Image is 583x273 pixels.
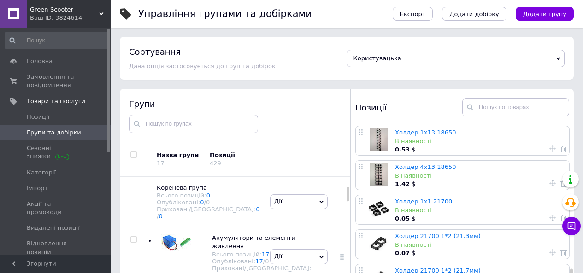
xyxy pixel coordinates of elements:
span: Позиції [27,113,49,121]
span: / [263,258,269,265]
a: Холдер 21700 1*2 (21,3мм) [395,232,481,239]
span: Користувацька [353,55,401,62]
span: Green-Scooter [30,6,99,14]
a: Видалити товар [560,145,567,153]
div: В наявності [395,172,565,180]
b: 0.07 [395,250,410,256]
div: 17 [157,160,165,167]
h1: Управління групами та добірками [138,8,312,19]
img: Акумулятори та елементи живлення [161,234,194,251]
span: Категорії [27,168,56,177]
div: Групи [129,98,341,110]
div: $ [395,145,565,154]
a: Холдер 1x1 21700 [395,198,452,205]
span: / [157,213,163,220]
a: Видалити товар [560,214,567,222]
span: Дії [274,253,282,260]
div: Ваш ID: 3824614 [30,14,111,22]
a: 0 [159,213,162,220]
div: В наявності [395,206,565,215]
span: Імпорт [27,184,48,192]
b: 1.42 [395,180,410,187]
div: Опубліковані: [157,199,261,206]
input: Пошук по групах [129,115,258,133]
span: Коренева група [157,184,207,191]
div: $ [395,215,565,223]
span: Експорт [400,11,426,17]
div: Назва групи [157,151,203,159]
div: 0 [265,258,269,265]
div: Опубліковані: [212,258,311,265]
a: 0 [206,192,210,199]
button: Додати добірку [442,7,506,21]
span: Головна [27,57,53,65]
div: $ [395,249,565,257]
span: Відновлення позицій [27,239,85,256]
span: Групи та добірки [27,128,81,137]
a: 17 [262,251,270,258]
span: Акції та промокоди [27,200,85,216]
button: Додати групу [516,7,574,21]
div: В наявності [395,137,565,145]
a: 0 [200,199,204,206]
div: Позиції [355,98,462,116]
input: Пошук [5,32,109,49]
div: В наявності [395,241,565,249]
span: Товари та послуги [27,97,85,105]
span: Додати групу [523,11,566,17]
a: Видалити товар [560,248,567,256]
div: 429 [210,160,221,167]
span: Акумулятори та елементи живлення [212,234,295,250]
button: Експорт [393,7,433,21]
div: 0 [206,199,210,206]
span: / [204,199,210,206]
div: Всього позицій: [157,192,261,199]
b: 0.05 [395,215,410,222]
a: Видалити товар [560,179,567,187]
button: Чат з покупцем [562,217,581,235]
span: Дії [274,198,282,205]
div: Всього позицій: [212,251,311,258]
span: Дана опція застосовується до груп та добірок [129,63,276,70]
a: Холдер 1х13 18650 [395,129,456,136]
div: $ [395,180,565,188]
span: Видалені позиції [27,224,80,232]
a: 0 [256,206,259,213]
b: 0.53 [395,146,410,153]
span: Додати добірку [449,11,499,17]
div: Позиції [210,151,288,159]
a: Холдер 4х13 18650 [395,163,456,170]
span: Замовлення та повідомлення [27,73,85,89]
div: Приховані/[GEOGRAPHIC_DATA]: [157,206,261,220]
a: 17 [255,258,263,265]
input: Пошук по товарах [462,98,569,116]
h4: Сортування [129,47,181,57]
span: Сезонні знижки [27,144,85,161]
